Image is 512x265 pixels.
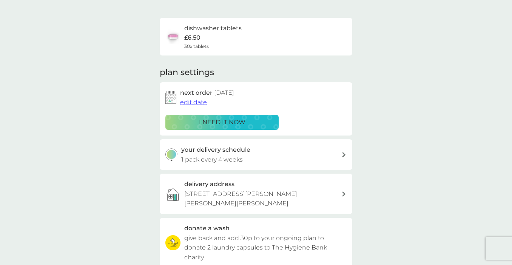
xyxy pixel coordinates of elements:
[165,29,180,44] img: dishwasher tablets
[181,145,250,155] h3: your delivery schedule
[184,189,341,208] p: [STREET_ADDRESS][PERSON_NAME][PERSON_NAME][PERSON_NAME]
[180,97,207,107] button: edit date
[184,23,242,33] h6: dishwasher tablets
[165,115,279,130] button: i need it now
[214,89,234,96] span: [DATE]
[181,155,243,165] p: 1 pack every 4 weeks
[184,233,347,262] p: give back and add 30p to your ongoing plan to donate 2 laundry capsules to The Hygiene Bank charity.
[184,43,209,50] span: 30x tablets
[180,99,207,106] span: edit date
[184,33,200,43] p: £6.50
[199,117,245,127] p: i need it now
[180,88,234,98] h2: next order
[160,174,352,214] a: delivery address[STREET_ADDRESS][PERSON_NAME][PERSON_NAME][PERSON_NAME]
[160,139,352,170] button: your delivery schedule1 pack every 4 weeks
[184,223,230,233] h3: donate a wash
[160,67,214,79] h2: plan settings
[184,179,234,189] h3: delivery address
